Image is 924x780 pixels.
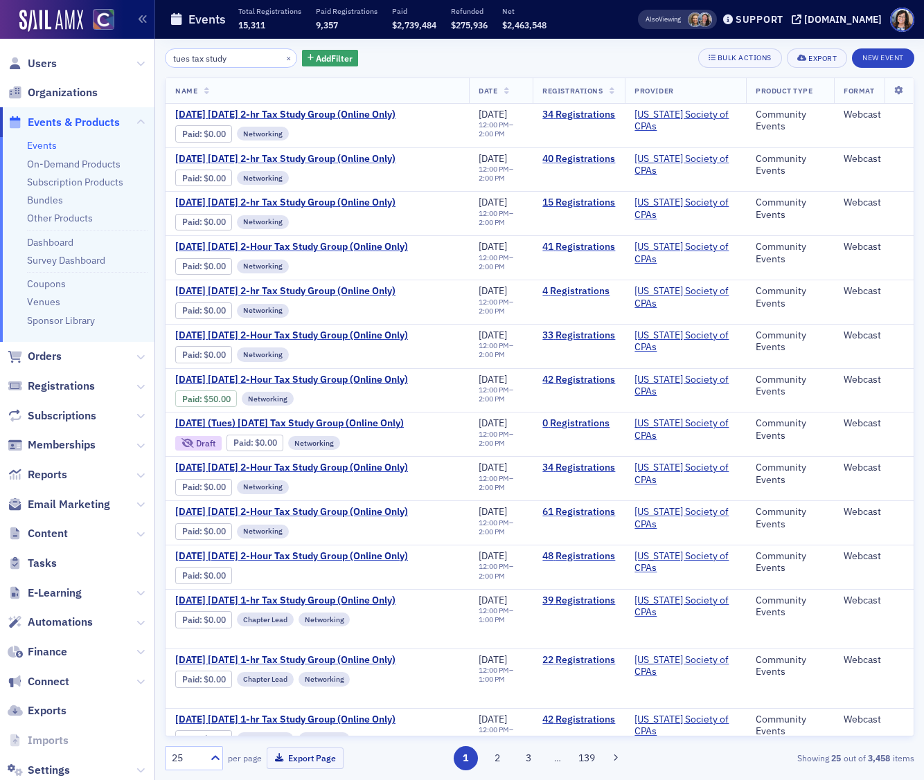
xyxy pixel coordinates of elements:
[237,480,289,494] div: Networking
[479,350,505,359] time: 2:00 PM
[736,13,783,26] div: Support
[756,654,824,678] div: Community Events
[479,329,507,341] span: [DATE]
[288,436,340,450] div: Networking
[542,654,615,666] a: 22 Registrations
[175,374,408,386] span: April 2025 Tuesday 2-Hour Tax Study Group (Online Only)
[8,467,67,482] a: Reports
[182,482,199,492] a: Paid
[8,115,120,130] a: Events & Products
[479,473,509,483] time: 12:00 PM
[28,644,67,660] span: Finance
[237,171,289,185] div: Networking
[634,285,736,309] a: [US_STATE] Society of CPAs
[804,13,882,26] div: [DOMAIN_NAME]
[27,296,60,308] a: Venues
[479,173,505,183] time: 2:00 PM
[175,109,408,121] span: August 2025 Tuesday 2-hr Tax Study Group (Online Only)
[237,215,289,229] div: Networking
[479,129,505,138] time: 2:00 PM
[634,462,736,486] span: Colorado Society of CPAs
[28,379,95,394] span: Registrations
[175,346,232,363] div: Paid: 32 - $0
[479,571,505,581] time: 2:00 PM
[182,615,199,625] a: Paid
[634,197,736,221] span: Colorado Society of CPAs
[844,654,904,666] div: Webcast
[479,438,505,448] time: 2:00 PM
[756,506,824,530] div: Community Events
[844,417,904,430] div: Webcast
[237,347,289,361] div: Networking
[756,550,824,574] div: Community Events
[844,329,904,342] div: Webcast
[182,394,204,404] span: :
[237,260,289,273] div: Networking
[792,15,887,24] button: [DOMAIN_NAME]
[634,417,736,442] span: Colorado Society of CPAs
[175,214,232,230] div: Paid: 14 - $0
[634,241,736,265] span: Colorado Society of CPAs
[28,349,62,364] span: Orders
[542,595,615,607] a: 39 Registrations
[756,241,824,265] div: Community Events
[479,306,505,316] time: 2:00 PM
[28,556,57,571] span: Tasks
[175,302,232,319] div: Paid: 5 - $0
[634,654,736,678] span: Colorado Society of CPAs
[634,654,736,678] a: [US_STATE] Society of CPAs
[718,54,772,62] div: Bulk Actions
[27,278,66,290] a: Coupons
[634,109,736,133] a: [US_STATE] Society of CPAs
[175,523,232,540] div: Paid: 61 - $0
[756,109,824,133] div: Community Events
[237,127,289,140] div: Networking
[479,208,509,218] time: 12:00 PM
[8,437,96,453] a: Memberships
[175,153,408,165] a: [DATE] [DATE] 2-hr Tax Study Group (Online Only)
[182,173,199,183] a: Paid
[182,129,199,139] a: Paid
[175,329,408,342] a: [DATE] [DATE] 2-Hour Tax Study Group (Online Only)
[634,506,736,530] a: [US_STATE] Society of CPAs
[182,305,199,316] a: Paid
[255,437,277,448] span: $0.00
[844,550,904,563] div: Webcast
[27,176,123,188] a: Subscription Products
[634,550,736,574] span: Colorado Society of CPAs
[175,611,232,628] div: Paid: 39 - $0
[634,197,736,221] a: [US_STATE] Society of CPAs
[27,314,95,327] a: Sponsor Library
[542,506,615,518] a: 61 Registrations
[502,19,547,30] span: $2,463,548
[28,56,57,71] span: Users
[844,197,904,209] div: Webcast
[479,120,509,129] time: 12:00 PM
[175,654,459,666] a: [DATE] [DATE] 1-hr Tax Study Group (Online Only)
[182,261,199,271] a: Paid
[316,52,353,64] span: Add Filter
[634,714,736,738] a: [US_STATE] Society of CPAs
[8,763,70,778] a: Settings
[182,734,199,744] a: Paid
[634,86,673,96] span: Provider
[634,153,736,177] a: [US_STATE] Society of CPAs
[8,703,66,718] a: Exports
[756,153,824,177] div: Community Events
[542,153,615,165] a: 40 Registrations
[204,305,226,316] span: $0.00
[182,217,199,227] a: Paid
[634,153,736,177] span: Colorado Society of CPAs
[175,506,408,518] a: [DATE] [DATE] 2-Hour Tax Study Group (Online Only)
[8,615,93,630] a: Automations
[698,12,712,27] span: Tiffany Carson
[756,462,824,486] div: Community Events
[204,615,226,625] span: $0.00
[479,284,507,297] span: [DATE]
[479,253,523,271] div: –
[238,19,265,30] span: 15,311
[204,570,226,581] span: $0.00
[852,51,914,63] a: New Event
[634,595,736,619] a: [US_STATE] Society of CPAs
[182,173,204,183] span: :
